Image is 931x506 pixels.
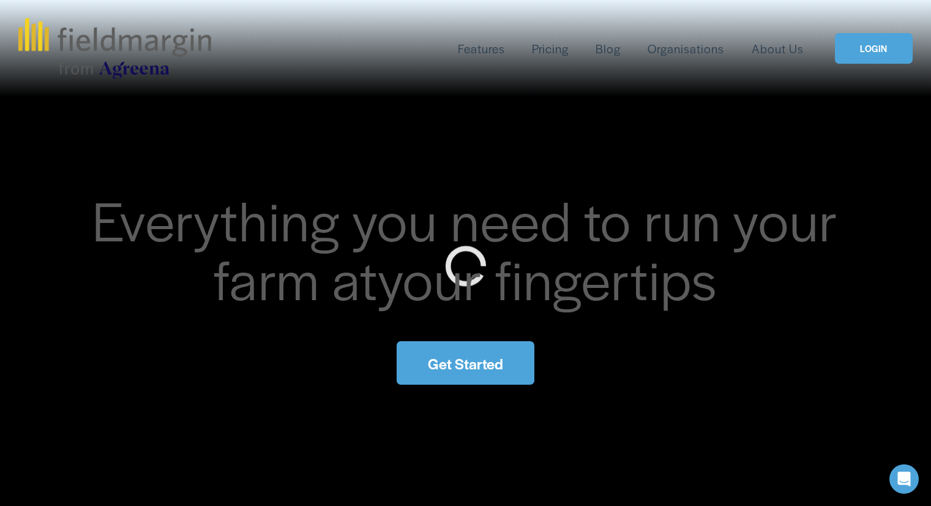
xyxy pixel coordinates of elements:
a: LOGIN [835,33,912,64]
a: Pricing [532,39,569,59]
a: folder dropdown [458,39,505,59]
a: About Us [752,39,804,59]
span: Everything you need to run your farm at [92,181,851,316]
span: Features [458,40,505,58]
span: your fingertips [378,240,717,316]
img: fieldmargin.com [18,18,211,79]
a: Blog [596,39,621,59]
a: Get Started [397,341,534,385]
a: Organisations [648,39,724,59]
div: Open Intercom Messenger [889,464,919,494]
